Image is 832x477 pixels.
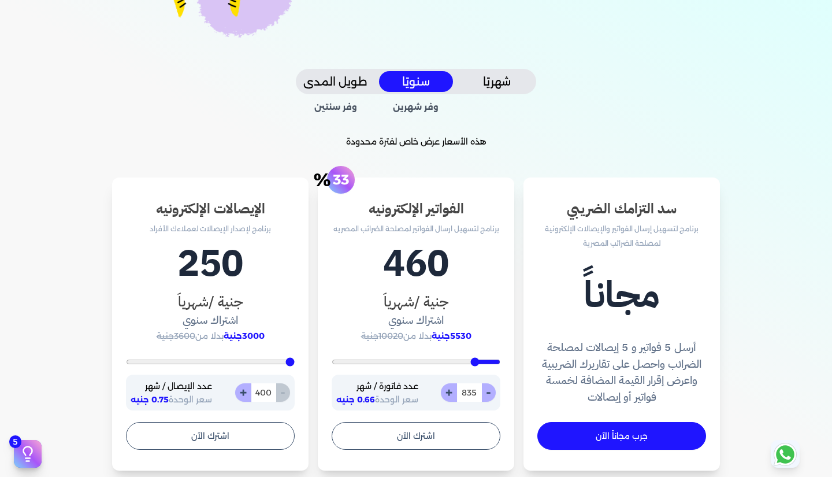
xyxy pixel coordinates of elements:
[537,267,706,323] h1: مجاناً
[126,312,295,329] h4: اشتراك سنوي
[126,291,295,312] h3: جنية /شهرياَ
[235,383,251,402] button: +
[14,440,42,468] button: 5
[336,394,418,405] span: سعر الوحدة
[378,101,454,114] span: وفر شهرين
[537,422,706,450] a: جرب مجاناً الآن
[456,383,482,402] input: 0
[336,379,418,394] p: عدد فاتورة / شهر
[432,331,471,341] span: 5530جنية
[537,339,706,406] h4: أرسل 5 فواتير و 5 إيصالات لمصلحة الضرائب واحصل على تقاريرك الضريبية واعرض إقرار القيمة المضافة لخ...
[131,379,212,394] p: عدد الإيصال / شهر
[251,383,276,402] input: 0
[126,221,295,236] p: برنامج لإصدار الإيصالات لعملاءك الأفراد
[332,329,500,344] p: بدلا من
[126,236,295,291] h1: 250
[157,331,195,341] span: 3600جنية
[441,383,457,402] button: +
[332,291,500,312] h3: جنية /شهرياَ
[332,236,500,291] h1: 460
[131,394,212,405] span: سعر الوحدة
[537,221,706,251] p: برنامج لتسهيل إرسال الفواتير والإيصالات الإلكترونية لمصلحة الضرائب المصرية
[131,394,169,405] span: 0.75 جنيه
[332,312,500,329] h4: اشتراك سنوي
[537,198,706,219] h3: سد التزامك الضريبي
[126,422,295,450] button: اشترك الآن
[126,329,295,344] p: بدلا من
[9,435,21,448] span: 5
[481,383,496,402] button: -
[126,198,295,219] h3: الإيصالات الإلكترونيه
[298,71,372,93] button: طويل المدى
[460,71,534,93] button: شهريًا
[333,176,349,184] span: 33
[336,394,375,405] span: 0.66 جنيه
[379,71,453,93] button: سنويًا
[332,422,500,450] button: اشترك الآن
[55,135,777,150] p: هذه الأسعار عرض خاص لفترة محدودة
[361,331,403,341] span: 10020جنية
[313,176,331,184] span: %
[332,198,500,219] h3: الفواتير الإلكترونيه
[332,221,500,236] p: برنامج لتسهيل ارسال الفواتير لمصلحة الضرائب المصريه
[298,101,374,114] span: وفر سنتين
[224,331,265,341] span: 3000جنية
